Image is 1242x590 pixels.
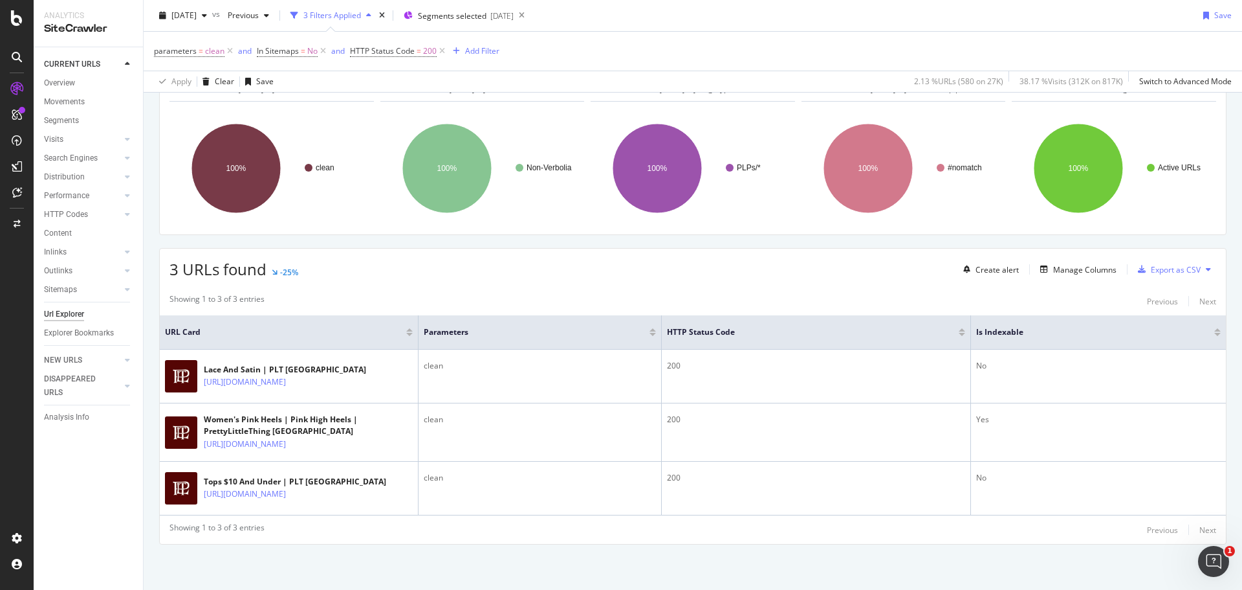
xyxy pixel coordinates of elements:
div: Clear [215,76,234,87]
span: clean [205,42,224,60]
span: URLs Crawled By Botify By parameters [182,83,321,94]
div: Yes [976,414,1221,425]
div: Search Engines [44,152,98,165]
div: clean [424,414,656,425]
button: Segments selected[DATE] [398,5,514,26]
span: Is Indexable [976,326,1195,338]
a: [URL][DOMAIN_NAME] [204,438,286,451]
a: Overview [44,76,134,90]
div: Switch to Advanced Mode [1139,76,1232,87]
img: main image [165,472,197,505]
svg: A chart. [1012,112,1214,225]
span: URLs Crawled By Botify By pagetype [603,83,733,94]
span: 2025 Sep. 20th [171,10,197,21]
span: = [199,45,203,56]
div: and [238,45,252,56]
span: = [417,45,421,56]
a: Distribution [44,170,121,184]
span: 3 URLs found [169,258,267,280]
a: Segments [44,114,134,128]
div: Apply [171,76,191,87]
span: parameters [424,326,630,338]
a: Outlinks [44,264,121,278]
div: 200 [667,414,965,425]
button: and [331,45,345,57]
div: Create alert [975,264,1019,275]
button: Previous [223,5,274,26]
a: Visits [44,133,121,146]
span: In Sitemaps [257,45,299,56]
a: [URL][DOMAIN_NAME] [204,376,286,389]
button: 3 Filters Applied [285,5,376,26]
div: Performance [44,189,89,203]
div: -25% [280,267,298,278]
div: Next [1199,525,1216,536]
div: 200 [667,360,965,372]
span: 200 [423,42,437,60]
div: times [376,9,387,22]
a: [URL][DOMAIN_NAME] [204,488,286,501]
div: Movements [44,95,85,109]
div: Tops $10 And Under | PLT [GEOGRAPHIC_DATA] [204,476,386,488]
div: Overview [44,76,75,90]
div: 3 Filters Applied [303,10,361,21]
button: [DATE] [154,5,212,26]
img: main image [165,360,197,392]
div: Save [256,76,274,87]
div: Save [1214,10,1232,21]
span: No [307,42,318,60]
a: Sitemaps [44,283,121,297]
div: clean [424,472,656,484]
button: Add Filter [448,43,499,59]
a: NEW URLS [44,354,121,367]
a: Inlinks [44,245,121,259]
span: 1 [1225,546,1235,556]
div: CURRENT URLS [44,58,100,71]
div: Previous [1147,525,1178,536]
button: Save [1198,5,1232,26]
a: Analysis Info [44,411,134,424]
text: 100% [437,164,457,173]
text: 100% [1069,164,1089,173]
svg: A chart. [591,112,793,225]
span: Active / Not Active URLs (organic - all) [1024,83,1160,94]
a: Url Explorer [44,308,134,321]
div: No [976,472,1221,484]
button: Next [1199,522,1216,538]
div: Inlinks [44,245,67,259]
a: CURRENT URLS [44,58,121,71]
div: SiteCrawler [44,21,133,36]
span: URLs Crawled By Botify By redirectedplps [814,83,964,94]
a: Explorer Bookmarks [44,326,134,340]
div: Showing 1 to 3 of 3 entries [169,522,265,538]
div: HTTP Codes [44,208,88,221]
button: Switch to Advanced Mode [1134,71,1232,92]
div: Analysis Info [44,411,89,424]
div: Showing 1 to 3 of 3 entries [169,293,265,309]
div: Next [1199,296,1216,307]
span: URLs Crawled By Botify By verbolia [393,83,519,94]
div: Add Filter [465,45,499,56]
button: Previous [1147,293,1178,309]
a: Movements [44,95,134,109]
text: PLPs/* [737,163,761,172]
svg: A chart. [801,112,1004,225]
div: Content [44,227,72,240]
button: Clear [197,71,234,92]
div: Women's Pink Heels | Pink High Heels | PrettyLittleThing [GEOGRAPHIC_DATA] [204,414,413,437]
a: DISAPPEARED URLS [44,372,121,400]
text: Non-Verbolia [527,163,572,172]
img: main image [165,416,197,449]
span: URL Card [165,326,403,338]
div: 2.13 % URLs ( 580 on 27K ) [914,76,1003,87]
span: Previous [223,10,259,21]
div: and [331,45,345,56]
span: vs [212,8,223,19]
a: Content [44,227,134,240]
button: and [238,45,252,57]
text: #nomatch [948,163,982,172]
div: Segments [44,114,79,128]
button: Next [1199,293,1216,309]
a: Performance [44,189,121,203]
